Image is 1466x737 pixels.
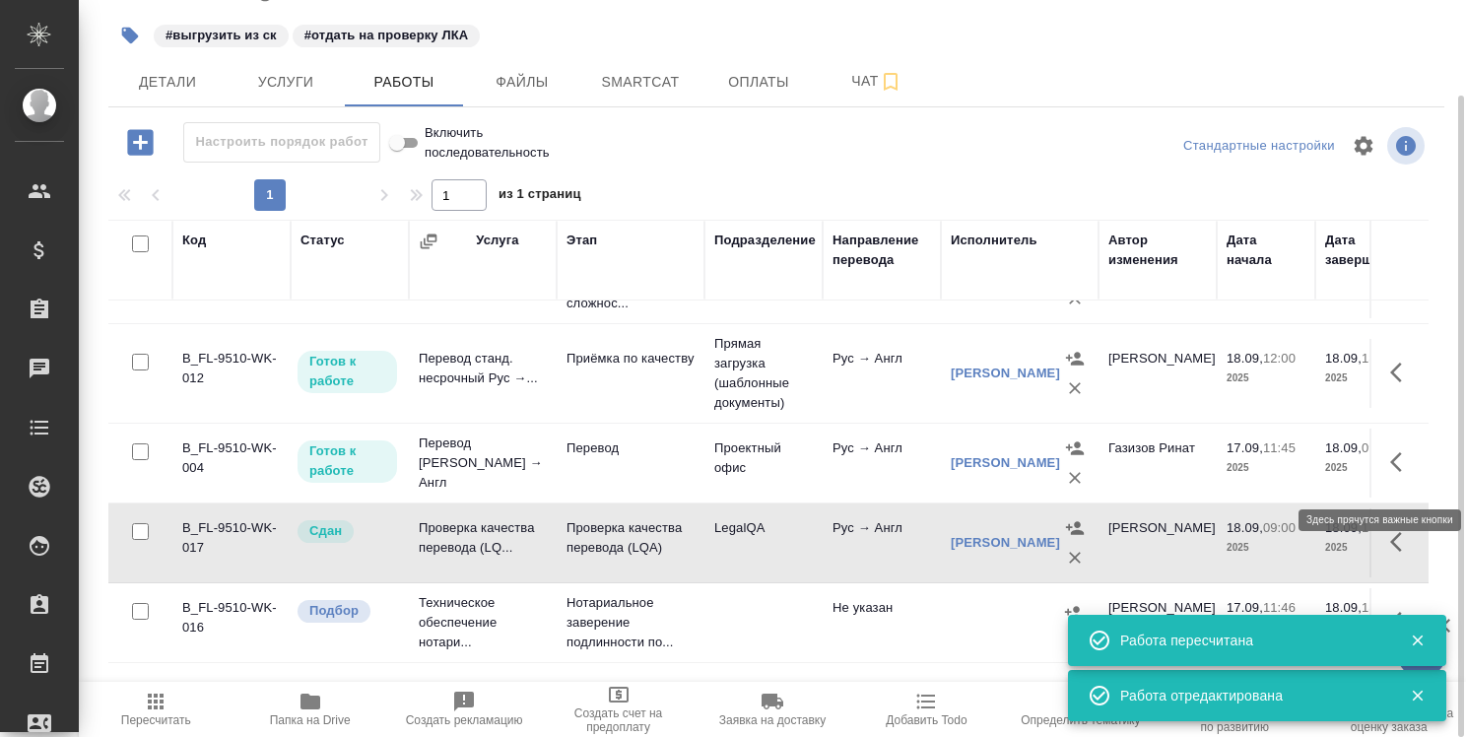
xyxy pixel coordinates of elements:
p: 18.09, [1227,351,1263,366]
td: Рус → Англ [823,339,941,408]
p: 12:00 [1263,351,1296,366]
p: 2025 [1227,538,1305,558]
p: 11:46 [1263,600,1296,615]
span: Файлы [475,70,569,95]
button: Здесь прячутся важные кнопки [1378,598,1426,645]
p: Проверка качества перевода (LQA) [566,518,695,558]
button: Удалить [1060,373,1090,403]
p: 17.09, [1227,440,1263,455]
div: split button [1178,131,1340,162]
div: Подразделение [714,231,816,250]
p: Готов к работе [309,352,385,391]
a: [PERSON_NAME] [951,455,1060,470]
div: Менеджер проверил работу исполнителя, передает ее на следующий этап [296,518,399,545]
span: Smartcat [593,70,688,95]
button: Добавить Todo [849,682,1003,737]
p: 13:00 [1362,351,1394,366]
p: 2025 [1227,368,1305,388]
button: Здесь прячутся важные кнопки [1378,349,1426,396]
span: Добавить Todo [886,713,966,727]
div: Дата завершения [1325,231,1404,270]
div: Работа пересчитана [1120,631,1380,650]
p: 13:00 [1362,600,1394,615]
button: Папка на Drive [233,682,386,737]
span: Посмотреть информацию [1387,127,1429,165]
span: Настроить таблицу [1340,122,1387,169]
td: B_FL-9510-WK-012 [172,339,291,408]
div: Исполнитель [951,231,1037,250]
button: Заявка на доставку [696,682,849,737]
p: 2025 [1325,458,1404,478]
p: 18.09, [1325,351,1362,366]
span: Заявка на доставку [719,713,826,727]
button: Пересчитать [79,682,233,737]
p: 09:00 [1263,520,1296,535]
td: Прямая загрузка (шаблонные документы) [704,324,823,423]
button: Сгруппировать [419,232,438,251]
div: Код [182,231,206,250]
button: Определить тематику [1004,682,1158,737]
span: Чат [830,69,924,94]
td: B_FL-9510-WK-017 [172,508,291,577]
td: Рус → Англ [823,429,941,498]
p: 18.09, [1325,440,1362,455]
a: [PERSON_NAME] [951,535,1060,550]
p: 18.09, [1227,520,1263,535]
p: 11:00 [1362,520,1394,535]
td: LegalQA [704,508,823,577]
button: Закрыть [1397,687,1437,704]
button: Назначить [1060,344,1090,373]
td: Перевод станд. несрочный Рус →... [409,339,557,408]
p: Готов к работе [309,441,385,481]
button: Назначить [1060,513,1090,543]
p: Нотариальное заверение подлинности по... [566,593,695,652]
span: Услуги [238,70,333,95]
button: Создать рекламацию [387,682,541,737]
div: Исполнитель может приступить к работе [296,438,399,485]
div: Автор изменения [1108,231,1207,270]
span: Работы [357,70,451,95]
td: Не указан [823,588,941,657]
span: Оплаты [711,70,806,95]
span: Создать рекламацию [406,713,523,727]
td: [PERSON_NAME] [1099,508,1217,577]
p: 11:45 [1263,440,1296,455]
div: Направление перевода [833,231,931,270]
div: Исполнитель может приступить к работе [296,349,399,395]
div: Этап [566,231,597,250]
div: Дата начала [1227,231,1305,270]
div: Работа отредактирована [1120,686,1380,705]
button: Здесь прячутся важные кнопки [1378,518,1426,566]
span: из 1 страниц [499,182,581,211]
p: Сдан [309,521,342,541]
p: Перевод [566,438,695,458]
p: Подбор [309,601,359,621]
td: [PERSON_NAME] [1099,339,1217,408]
button: Добавить тэг [108,14,152,57]
p: 2025 [1325,368,1404,388]
p: 2025 [1227,458,1305,478]
td: Проверка качества перевода (LQ... [409,508,557,577]
p: 09:00 [1362,440,1394,455]
span: Папка на Drive [270,713,351,727]
span: Детали [120,70,215,95]
div: Статус [300,231,345,250]
p: 2025 [1325,538,1404,558]
td: [PERSON_NAME] [1099,588,1217,657]
button: Назначить [1059,598,1089,628]
button: Создать счет на предоплату [541,682,695,737]
td: Проектный офис [704,429,823,498]
button: Закрыть [1397,632,1437,649]
button: Добавить работу [113,122,167,163]
p: #выгрузить из ск [166,26,277,45]
p: #отдать на проверку ЛКА [304,26,469,45]
a: [PERSON_NAME] [951,366,1060,380]
span: Определить тематику [1021,713,1140,727]
button: Удалить [1060,463,1090,493]
svg: Подписаться [879,70,902,94]
p: Приёмка по качеству [566,349,695,368]
div: Можно подбирать исполнителей [296,598,399,625]
span: Включить последовательность [425,123,550,163]
span: Пересчитать [121,713,191,727]
td: Рус → Англ [823,508,941,577]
